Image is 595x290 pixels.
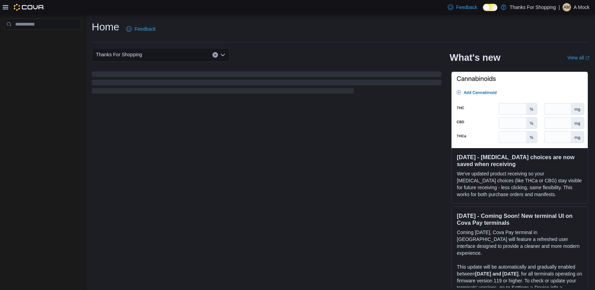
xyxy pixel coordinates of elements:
p: We've updated product receiving so your [MEDICAL_DATA] choices (like THCa or CBG) stay visible fo... [457,170,582,198]
span: AM [564,3,570,11]
strong: [DATE] and [DATE] [475,271,518,277]
span: Thanks For Shopping [96,50,142,59]
span: Loading [92,73,442,95]
nav: Complex example [4,31,81,48]
span: Feedback [456,4,477,11]
button: Open list of options [220,52,226,58]
svg: External link [585,56,589,60]
button: Clear input [212,52,218,58]
h1: Home [92,20,119,34]
p: Coming [DATE], Cova Pay terminal in [GEOGRAPHIC_DATA] will feature a refreshed user interface des... [457,229,582,257]
p: A Mock [574,3,589,11]
input: Dark Mode [483,4,497,11]
a: Feedback [445,0,480,14]
span: Feedback [135,26,156,32]
p: Thanks For Shopping [510,3,556,11]
a: Feedback [123,22,158,36]
p: | [558,3,560,11]
a: View allExternal link [567,55,589,60]
div: A Mock [563,3,571,11]
h2: What's new [450,52,500,63]
h3: [DATE] - [MEDICAL_DATA] choices are now saved when receiving [457,154,582,167]
img: Cova [14,4,44,11]
h3: [DATE] - Coming Soon! New terminal UI on Cova Pay terminals [457,212,582,226]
